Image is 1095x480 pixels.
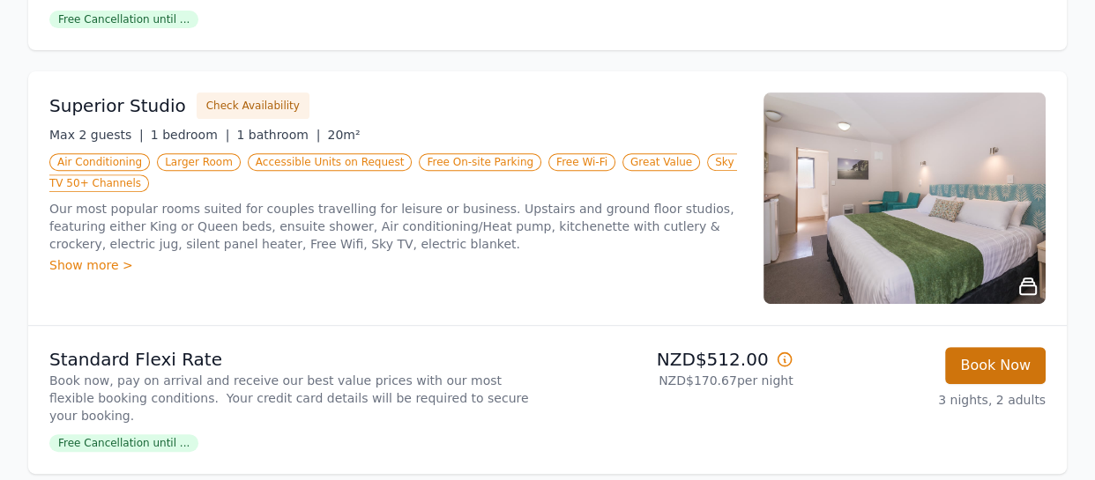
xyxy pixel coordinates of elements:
[808,391,1047,409] p: 3 nights, 2 adults
[197,92,309,119] button: Check Availability
[49,93,186,118] h3: Superior Studio
[945,347,1046,384] button: Book Now
[555,347,793,372] p: NZD$512.00
[157,153,241,171] span: Larger Room
[49,434,198,452] span: Free Cancellation until ...
[151,128,230,142] span: 1 bedroom |
[49,128,144,142] span: Max 2 guests |
[622,153,700,171] span: Great Value
[555,372,793,389] p: NZD$170.67 per night
[548,153,615,171] span: Free Wi-Fi
[49,347,540,372] p: Standard Flexi Rate
[327,128,360,142] span: 20m²
[49,200,742,253] p: Our most popular rooms suited for couples travelling for leisure or business. Upstairs and ground...
[49,153,150,171] span: Air Conditioning
[248,153,413,171] span: Accessible Units on Request
[236,128,320,142] span: 1 bathroom |
[419,153,541,171] span: Free On-site Parking
[49,11,198,28] span: Free Cancellation until ...
[49,256,742,274] div: Show more >
[49,372,540,425] p: Book now, pay on arrival and receive our best value prices with our most flexible booking conditi...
